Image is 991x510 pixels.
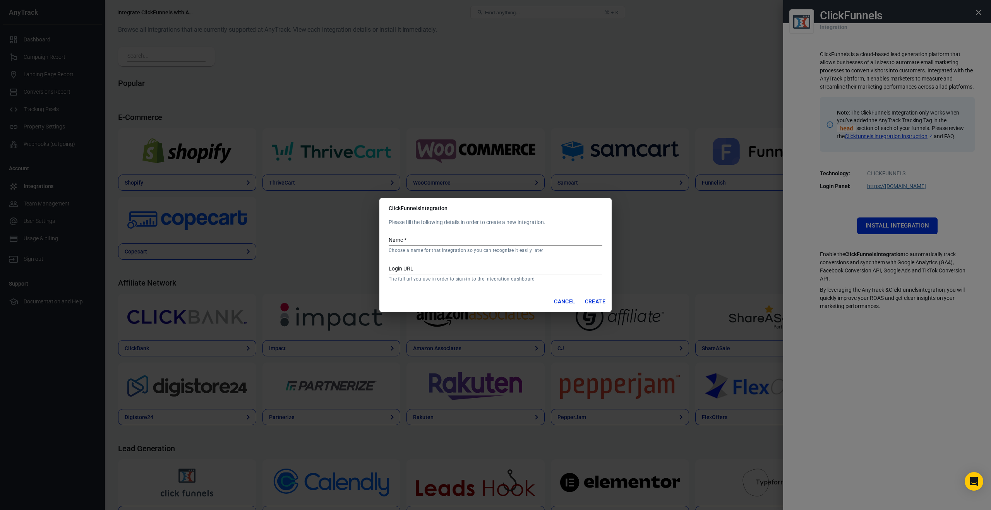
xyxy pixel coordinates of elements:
button: Create [582,294,609,309]
p: The full url you use in order to sign-in to the integration dashboard [389,276,602,282]
input: My ClickFunnels [389,236,602,246]
div: Open Intercom Messenger [965,472,983,491]
p: Choose a name for that integration so you can recognise it easily later [389,247,602,253]
p: Please fill the following details in order to create a new integration. [389,218,602,226]
h2: ClickFunnels Integration [379,198,612,218]
input: https://domain.com/sign-in [389,264,602,274]
button: Cancel [551,294,578,309]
